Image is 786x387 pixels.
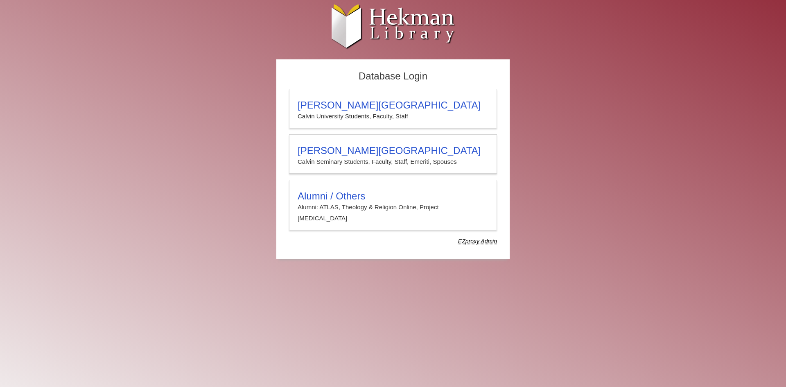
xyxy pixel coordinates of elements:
dfn: Use Alumni login [458,238,497,244]
p: Alumni: ATLAS, Theology & Religion Online, Project [MEDICAL_DATA] [298,202,488,224]
p: Calvin Seminary Students, Faculty, Staff, Emeriti, Spouses [298,156,488,167]
a: [PERSON_NAME][GEOGRAPHIC_DATA]Calvin Seminary Students, Faculty, Staff, Emeriti, Spouses [289,134,497,174]
h3: [PERSON_NAME][GEOGRAPHIC_DATA] [298,145,488,156]
h3: [PERSON_NAME][GEOGRAPHIC_DATA] [298,100,488,111]
p: Calvin University Students, Faculty, Staff [298,111,488,122]
h3: Alumni / Others [298,190,488,202]
summary: Alumni / OthersAlumni: ATLAS, Theology & Religion Online, Project [MEDICAL_DATA] [298,190,488,224]
h2: Database Login [285,68,501,85]
a: [PERSON_NAME][GEOGRAPHIC_DATA]Calvin University Students, Faculty, Staff [289,89,497,128]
